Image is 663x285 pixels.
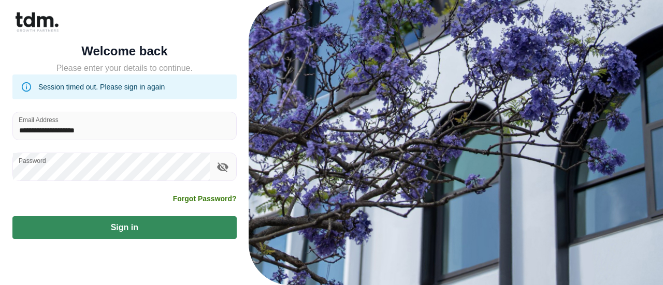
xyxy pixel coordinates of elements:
button: toggle password visibility [214,158,232,176]
label: Password [19,156,46,165]
h5: Please enter your details to continue. [12,62,237,74]
button: Sign in [12,216,237,239]
a: Forgot Password? [173,193,237,204]
label: Email Address [19,115,59,124]
h5: Welcome back [12,46,237,56]
div: Session timed out. Please sign in again [38,78,165,96]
